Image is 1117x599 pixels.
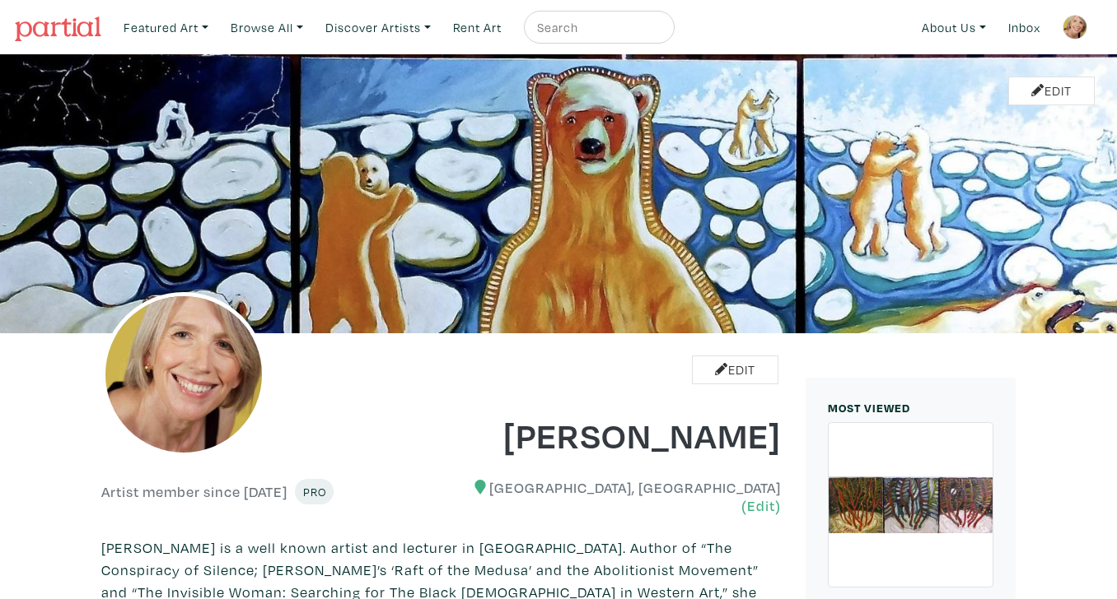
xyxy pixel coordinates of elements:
[828,400,910,416] small: MOST VIEWED
[741,497,781,514] a: (Edit)
[446,11,509,44] a: Rent Art
[116,11,216,44] a: Featured Art
[101,292,266,457] img: phpThumb.php
[1001,11,1048,44] a: Inbox
[1008,77,1095,105] a: Edit
[223,11,311,44] a: Browse All
[535,17,659,38] input: Search
[318,11,438,44] a: Discover Artists
[1063,15,1087,39] img: phpThumb.php
[101,483,287,501] h6: Artist member since [DATE]
[454,412,782,457] h1: [PERSON_NAME]
[692,355,778,384] a: Edit
[454,479,782,514] h6: [GEOGRAPHIC_DATA], [GEOGRAPHIC_DATA]
[302,484,326,499] span: Pro
[914,11,993,44] a: About Us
